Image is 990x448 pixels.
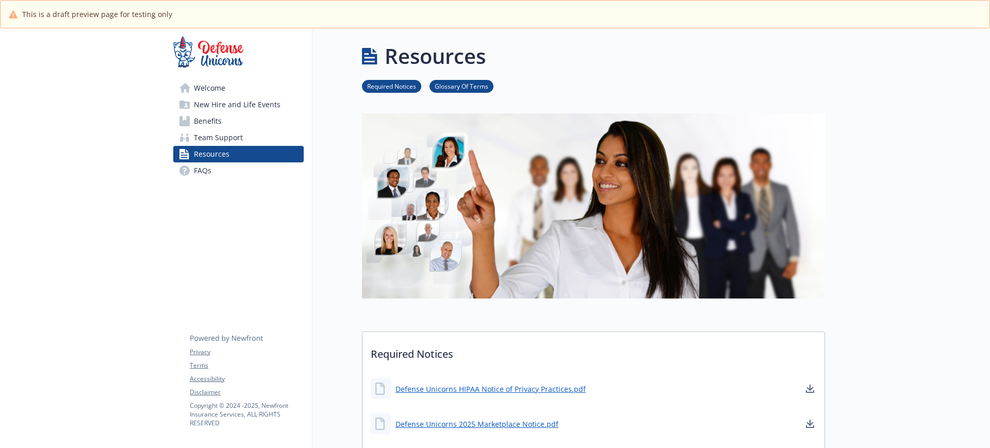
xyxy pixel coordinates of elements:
[362,113,825,298] img: resources page banner
[173,113,304,129] a: Benefits
[194,129,243,146] span: Team Support
[804,418,816,430] a: download document
[194,146,229,162] span: Resources
[194,80,225,96] span: Welcome
[173,129,304,146] a: Team Support
[362,81,421,91] a: Required Notices
[395,384,586,394] a: Defense Unicorns HIPAA Notice of Privacy Practices.pdf
[385,41,486,72] h1: Resources
[173,162,304,179] a: FAQs
[194,96,280,113] span: New Hire and Life Events
[362,332,824,370] p: Required Notices
[190,401,303,427] p: Copyright © 2024 - 2025 , Newfront Insurance Services, ALL RIGHTS RESERVED
[430,81,493,91] a: Glossary Of Terms
[173,146,304,162] a: Resources
[194,162,211,179] span: FAQs
[190,361,303,370] a: Terms
[194,113,222,129] span: Benefits
[190,347,303,357] a: Privacy
[190,374,303,384] a: Accessibility
[804,383,816,395] a: download document
[22,9,172,20] span: This is a draft preview page for testing only
[173,96,304,113] a: New Hire and Life Events
[173,80,304,96] a: Welcome
[395,419,558,429] a: Defense Unicorns 2025 Marketplace Notice.pdf
[190,388,303,397] a: Disclaimer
